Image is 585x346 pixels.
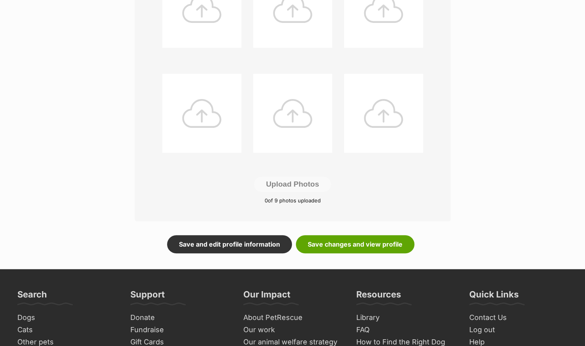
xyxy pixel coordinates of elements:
[14,324,119,336] a: Cats
[254,177,331,192] button: Upload Photos
[466,312,571,324] a: Contact Us
[17,289,47,305] h3: Search
[130,289,165,305] h3: Support
[240,312,345,324] a: About PetRescue
[353,324,458,336] a: FAQ
[296,235,414,253] a: Save changes and view profile
[265,197,268,204] span: 0
[14,312,119,324] a: Dogs
[240,324,345,336] a: Our work
[356,289,401,305] h3: Resources
[127,312,232,324] a: Donate
[469,289,519,305] h3: Quick Links
[353,312,458,324] a: Library
[147,197,439,205] p: of 9 photos uploaded
[466,324,571,336] a: Log out
[243,289,290,305] h3: Our Impact
[167,235,292,253] a: Save and edit profile information
[127,324,232,336] a: Fundraise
